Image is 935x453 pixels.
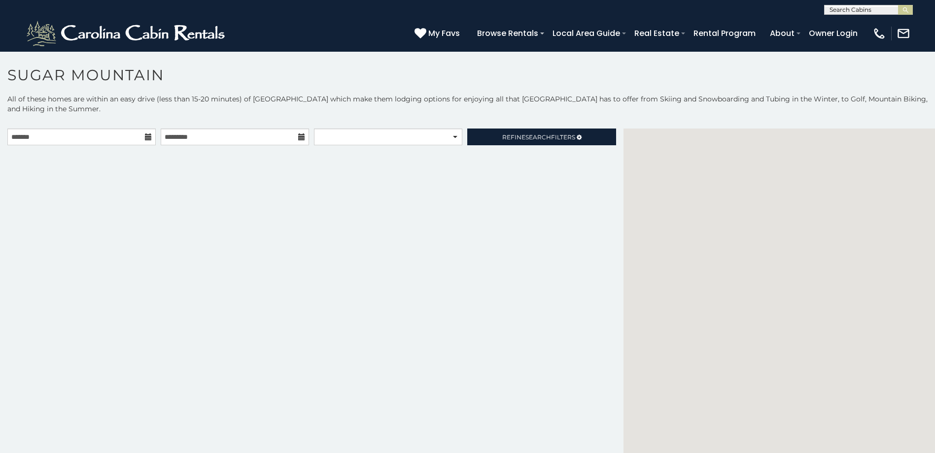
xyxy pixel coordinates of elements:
[467,129,616,145] a: RefineSearchFilters
[428,27,460,39] span: My Favs
[548,25,625,42] a: Local Area Guide
[872,27,886,40] img: phone-regular-white.png
[804,25,863,42] a: Owner Login
[502,133,575,141] span: Refine Filters
[25,19,229,48] img: White-1-2.png
[689,25,761,42] a: Rental Program
[525,133,551,141] span: Search
[472,25,543,42] a: Browse Rentals
[897,27,910,40] img: mail-regular-white.png
[415,27,462,40] a: My Favs
[629,25,684,42] a: Real Estate
[765,25,799,42] a: About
